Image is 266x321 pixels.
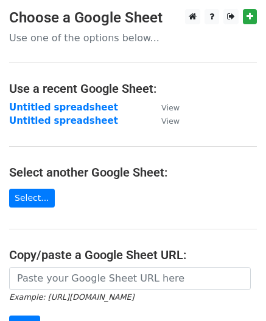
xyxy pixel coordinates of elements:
h4: Use a recent Google Sheet: [9,81,257,96]
a: Untitled spreadsheet [9,115,118,126]
a: Select... [9,189,55,208]
h3: Choose a Google Sheet [9,9,257,27]
a: View [149,102,180,113]
a: Untitled spreadsheet [9,102,118,113]
small: View [161,117,180,126]
small: Example: [URL][DOMAIN_NAME] [9,292,134,302]
input: Paste your Google Sheet URL here [9,267,251,290]
h4: Select another Google Sheet: [9,165,257,180]
p: Use one of the options below... [9,32,257,44]
small: View [161,103,180,112]
a: View [149,115,180,126]
h4: Copy/paste a Google Sheet URL: [9,248,257,262]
